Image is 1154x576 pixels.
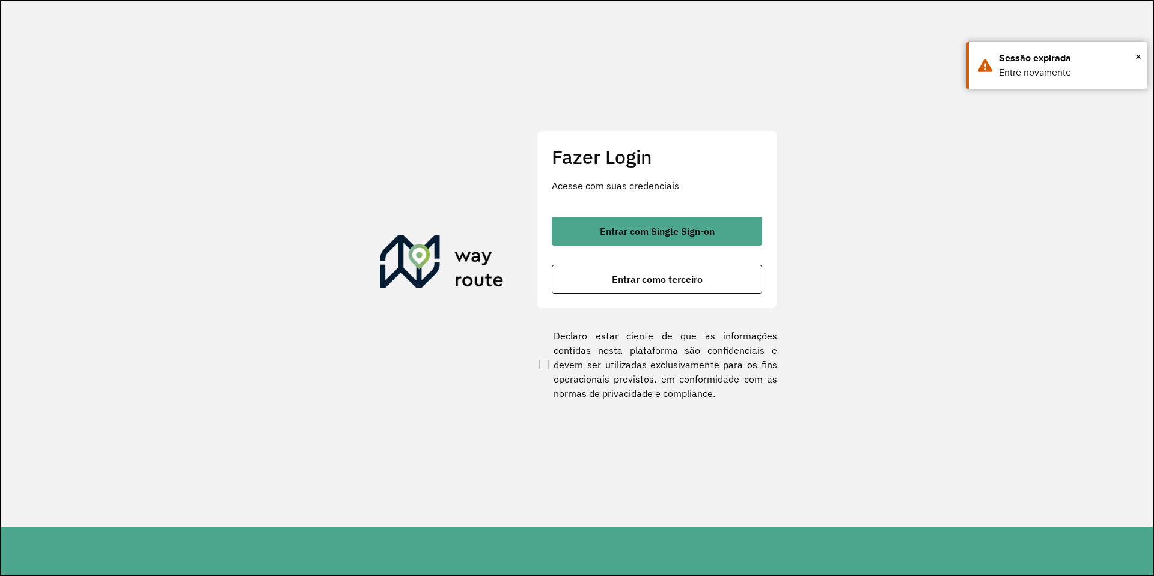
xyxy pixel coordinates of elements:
[1135,47,1141,65] button: Close
[999,65,1138,80] div: Entre novamente
[1135,47,1141,65] span: ×
[999,51,1138,65] div: Sessão expirada
[600,226,715,236] span: Entrar com Single Sign-on
[537,329,777,401] label: Declaro estar ciente de que as informações contidas nesta plataforma são confidenciais e devem se...
[552,145,762,168] h2: Fazer Login
[552,265,762,294] button: button
[552,217,762,246] button: button
[380,235,504,293] img: Roteirizador AmbevTech
[552,178,762,193] p: Acesse com suas credenciais
[612,274,703,284] span: Entrar como terceiro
